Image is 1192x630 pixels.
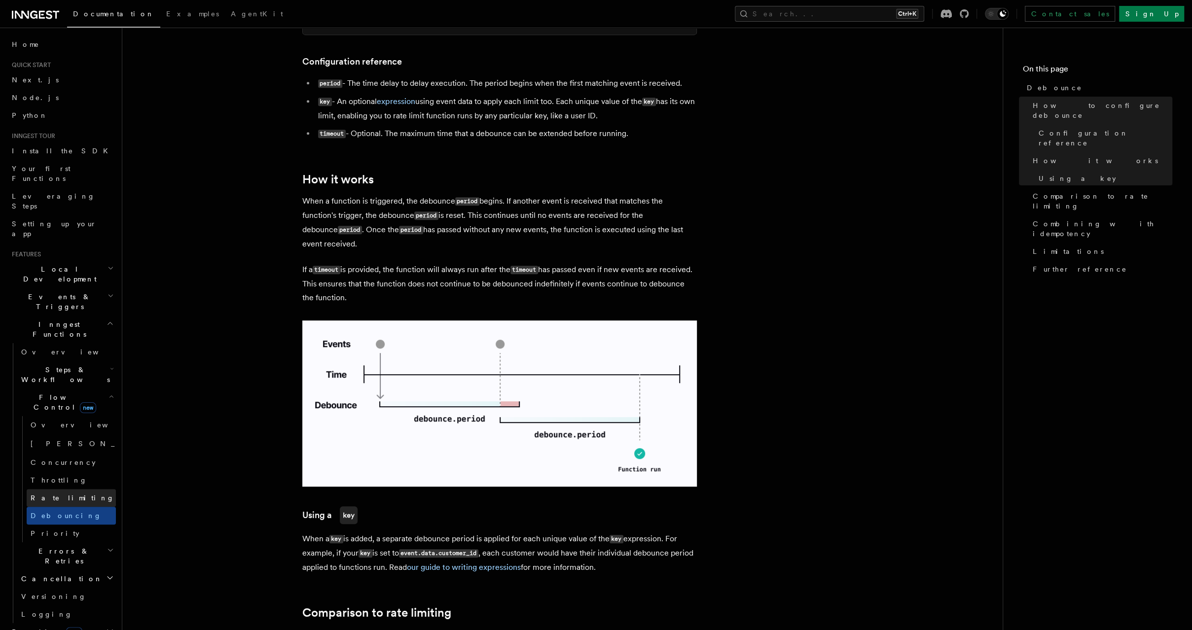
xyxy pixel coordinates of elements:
[302,532,697,574] p: When a is added, a separate debounce period is applied for each unique value of the expression. F...
[12,147,114,155] span: Install the SDK
[8,343,116,623] div: Inngest Functions
[8,106,116,124] a: Python
[1029,215,1172,243] a: Combining with idempotency
[17,365,110,385] span: Steps & Workflows
[27,454,116,471] a: Concurrency
[1023,79,1172,97] a: Debounce
[329,535,343,543] code: key
[31,494,114,502] span: Rate limiting
[399,549,478,558] code: event.data.customer_id
[318,130,346,138] code: timeout
[17,546,107,566] span: Errors & Retries
[642,98,656,106] code: key
[31,529,79,537] span: Priority
[8,89,116,106] a: Node.js
[12,39,39,49] span: Home
[455,197,479,206] code: period
[21,348,123,356] span: Overview
[17,343,116,361] a: Overview
[8,264,108,284] span: Local Development
[67,3,160,28] a: Documentation
[8,71,116,89] a: Next.js
[17,588,116,605] a: Versioning
[17,388,116,416] button: Flow Controlnew
[313,266,340,274] code: timeout
[896,9,918,19] kbd: Ctrl+K
[31,421,132,429] span: Overview
[610,535,623,543] code: key
[1023,63,1172,79] h4: On this page
[1025,6,1115,22] a: Contact sales
[1119,6,1184,22] a: Sign Up
[302,173,374,186] a: How it works
[302,263,697,305] p: If a is provided, the function will always run after the has passed even if new events are receiv...
[8,288,116,315] button: Events & Triggers
[318,79,342,88] code: period
[8,292,108,312] span: Events & Triggers
[12,76,59,84] span: Next.js
[80,402,96,413] span: new
[1027,83,1082,93] span: Debounce
[302,194,697,251] p: When a function is triggered, the debounce begins. If another event is received that matches the ...
[27,489,116,507] a: Rate limiting
[1033,191,1172,211] span: Comparison to rate limiting
[27,525,116,542] a: Priority
[315,76,697,91] li: - The time delay to delay execution. The period begins when the first matching event is received.
[1033,219,1172,239] span: Combining with idempotency
[8,35,116,53] a: Home
[31,476,87,484] span: Throttling
[225,3,289,27] a: AgentKit
[1029,187,1172,215] a: Comparison to rate limiting
[315,127,697,141] li: - Optional. The maximum time that a debounce can be extended before running.
[21,610,72,618] span: Logging
[17,570,116,588] button: Cancellation
[1039,174,1116,183] span: Using a key
[27,507,116,525] a: Debouncing
[8,250,41,258] span: Features
[318,98,332,106] code: key
[17,416,116,542] div: Flow Controlnew
[17,361,116,388] button: Steps & Workflows
[8,319,107,339] span: Inngest Functions
[302,320,697,487] img: Visualization of how debounce is applied
[8,215,116,243] a: Setting up your app
[510,266,538,274] code: timeout
[160,3,225,27] a: Examples
[735,6,924,22] button: Search...Ctrl+K
[8,61,51,69] span: Quick start
[27,471,116,489] a: Throttling
[1029,243,1172,260] a: Limitations
[17,542,116,570] button: Errors & Retries
[377,97,415,106] a: expression
[21,593,86,600] span: Versioning
[17,392,108,412] span: Flow Control
[27,434,116,454] a: [PERSON_NAME]
[27,416,116,434] a: Overview
[302,55,402,69] a: Configuration reference
[302,506,358,524] a: Using akey
[31,512,102,520] span: Debouncing
[414,211,438,220] code: period
[399,226,423,234] code: period
[1035,170,1172,187] a: Using a key
[231,10,283,18] span: AgentKit
[1033,246,1104,256] span: Limitations
[8,160,116,187] a: Your first Functions
[8,132,55,140] span: Inngest tour
[1033,101,1172,120] span: How to configure debounce
[338,226,362,234] code: period
[1033,264,1127,274] span: Further reference
[985,8,1009,20] button: Toggle dark mode
[17,574,103,584] span: Cancellation
[1029,97,1172,124] a: How to configure debounce
[166,10,219,18] span: Examples
[8,260,116,288] button: Local Development
[407,562,521,572] a: our guide to writing expressions
[8,315,116,343] button: Inngest Functions
[12,192,95,210] span: Leveraging Steps
[359,549,372,558] code: key
[17,605,116,623] a: Logging
[340,506,358,524] code: key
[315,95,697,123] li: - An optional using event data to apply each limit too. Each unique value of the has its own limi...
[12,220,97,238] span: Setting up your app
